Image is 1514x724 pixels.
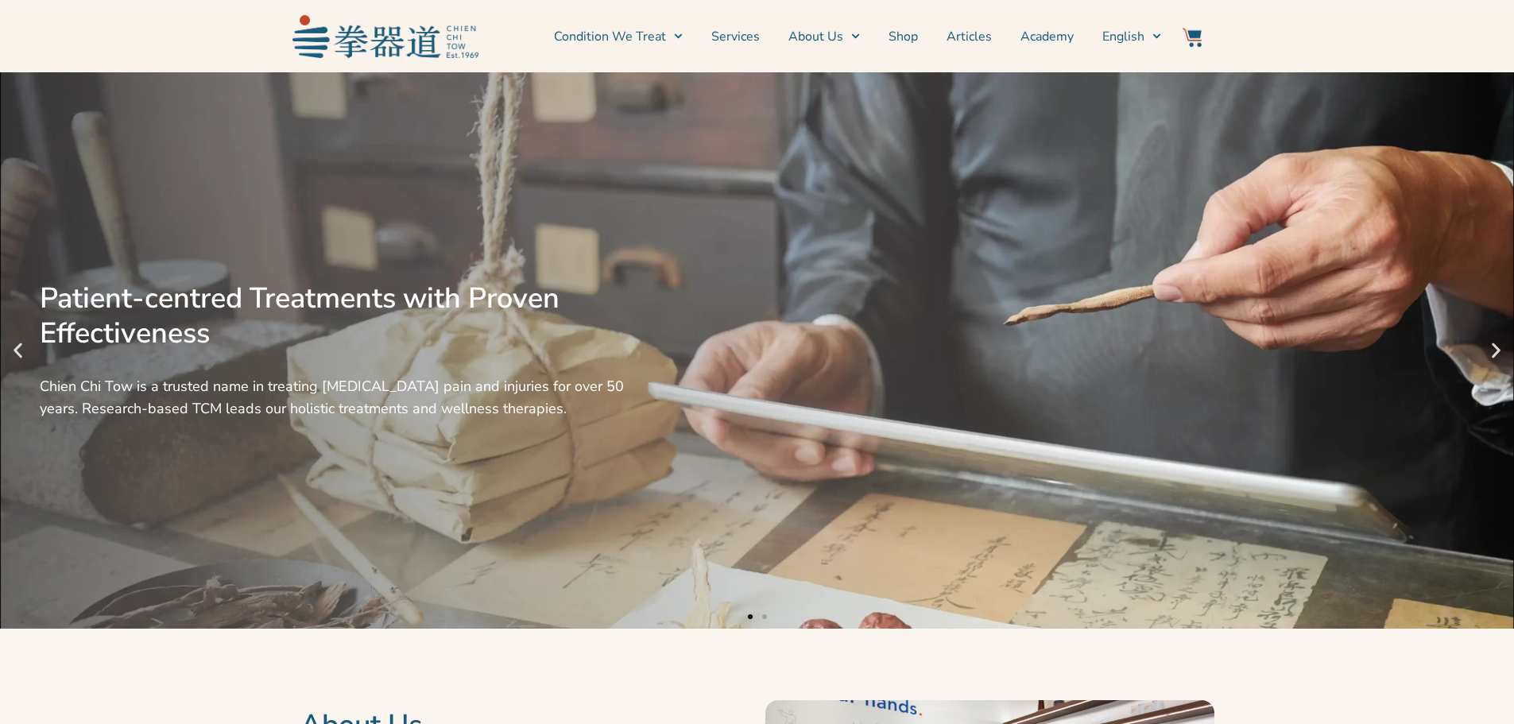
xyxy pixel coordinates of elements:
a: About Us [788,17,860,56]
div: Previous slide [8,341,28,361]
div: Next slide [1486,341,1506,361]
a: Services [711,17,760,56]
span: Go to slide 1 [748,614,753,619]
a: Academy [1020,17,1074,56]
a: Condition We Treat [554,17,683,56]
img: Website Icon-03 [1183,28,1202,47]
span: English [1102,27,1144,46]
nav: Menu [486,17,1162,56]
div: Chien Chi Tow is a trusted name in treating [MEDICAL_DATA] pain and injuries for over 50 years. R... [40,375,628,420]
div: Patient-centred Treatments with Proven Effectiveness [40,281,628,351]
a: Articles [947,17,992,56]
a: Shop [889,17,918,56]
span: Go to slide 2 [762,614,767,619]
a: Switch to English [1102,17,1161,56]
